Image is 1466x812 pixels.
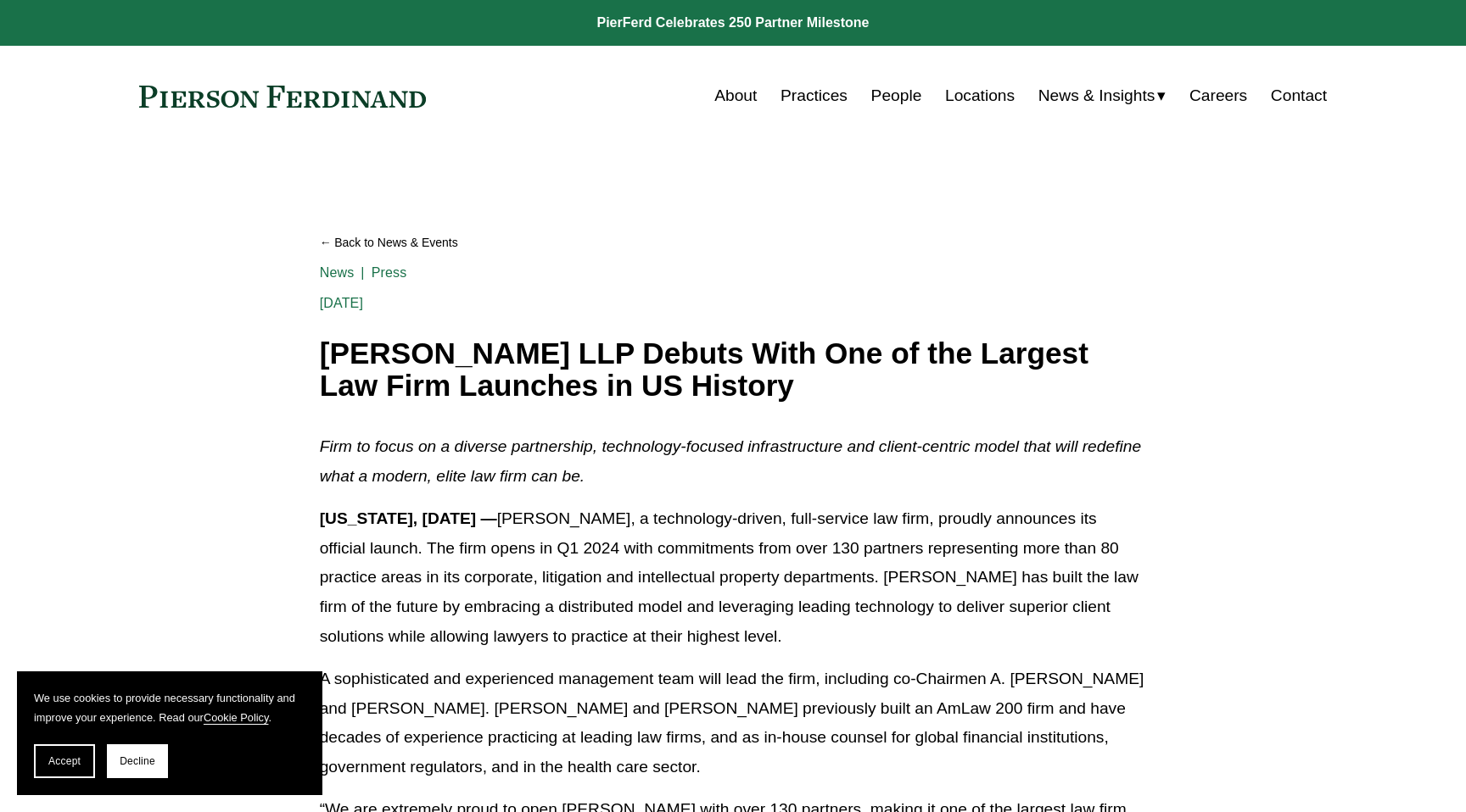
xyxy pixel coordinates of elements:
a: Locations [945,80,1015,112]
a: Press [372,265,407,280]
a: Practices [781,80,848,112]
span: Accept [48,755,81,767]
span: [DATE] [320,296,363,310]
span: Decline [120,755,155,767]
em: Firm to focus on a diverse partnership, technology-focused infrastructure and client-centric mode... [320,437,1146,485]
button: Decline [107,744,168,778]
section: Cookie banner [17,671,322,795]
strong: [US_STATE], [DATE] — [320,509,497,527]
a: Careers [1189,80,1247,112]
span: News & Insights [1038,81,1155,111]
h1: [PERSON_NAME] LLP Debuts With One of the Largest Law Firm Launches in US History [320,337,1147,403]
p: [PERSON_NAME], a technology-driven, full-service law firm, proudly announces its official launch.... [320,504,1147,651]
p: We use cookies to provide necessary functionality and improve your experience. Read our . [34,688,305,727]
a: Cookie Policy [204,711,269,724]
a: Back to News & Events [320,228,1147,258]
a: News [320,265,355,280]
p: A sophisticated and experienced management team will lead the firm, including co-Chairmen A. [PER... [320,665,1147,781]
a: People [871,80,922,112]
a: About [714,80,757,112]
a: folder dropdown [1038,80,1167,112]
button: Accept [34,744,95,778]
a: Contact [1271,80,1327,112]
